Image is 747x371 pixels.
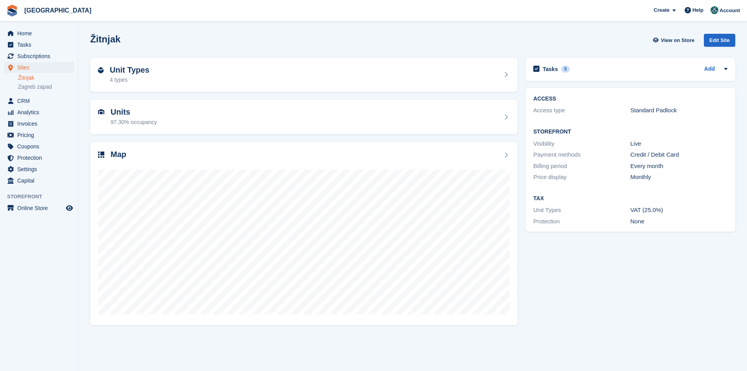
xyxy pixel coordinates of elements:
[111,108,157,117] h2: Units
[110,66,149,75] h2: Unit Types
[18,74,74,82] a: Žitnjak
[4,51,74,62] a: menu
[631,217,727,226] div: None
[533,139,630,148] div: Visibility
[631,106,727,115] div: Standard Padlock
[17,118,64,129] span: Invoices
[543,66,558,73] h2: Tasks
[4,39,74,50] a: menu
[17,175,64,186] span: Capital
[98,67,104,73] img: unit-type-icn-2b2737a686de81e16bb02015468b77c625bbabd49415b5ef34ead5e3b44a266d.svg
[4,175,74,186] a: menu
[652,34,698,47] a: View on Store
[7,193,78,201] span: Storefront
[90,34,120,44] h2: Žitnjak
[533,106,630,115] div: Access type
[17,28,64,39] span: Home
[111,118,157,126] div: 97.30% occupancy
[17,51,64,62] span: Subscriptions
[17,107,64,118] span: Analytics
[720,7,740,15] span: Account
[18,83,74,91] a: Zagreb zapad
[533,162,630,171] div: Billing period
[65,203,74,213] a: Preview store
[4,28,74,39] a: menu
[4,95,74,106] a: menu
[98,109,104,115] img: unit-icn-7be61d7bf1b0ce9d3e12c5938cc71ed9869f7b940bace4675aadf7bd6d80202e.svg
[17,95,64,106] span: CRM
[654,6,669,14] span: Create
[17,130,64,141] span: Pricing
[704,34,735,50] a: Edit Site
[631,150,727,159] div: Credit / Debit Card
[704,65,715,74] a: Add
[692,6,703,14] span: Help
[17,39,64,50] span: Tasks
[4,107,74,118] a: menu
[631,206,727,215] div: VAT (25.0%)
[704,34,735,47] div: Edit Site
[533,96,727,102] h2: ACCESS
[561,66,570,73] div: 5
[533,173,630,182] div: Price display
[110,76,149,84] div: 4 types
[17,62,64,73] span: Sites
[4,130,74,141] a: menu
[533,196,727,202] h2: Tax
[661,37,694,44] span: View on Store
[17,203,64,214] span: Online Store
[631,139,727,148] div: Live
[90,142,518,325] a: Map
[533,129,727,135] h2: Storefront
[21,4,95,17] a: [GEOGRAPHIC_DATA]
[6,5,18,16] img: stora-icon-8386f47178a22dfd0bd8f6a31ec36ba5ce8667c1dd55bd0f319d3a0aa187defe.svg
[533,206,630,215] div: Unit Types
[17,141,64,152] span: Coupons
[4,152,74,163] a: menu
[631,173,727,182] div: Monthly
[533,150,630,159] div: Payment methods
[17,164,64,175] span: Settings
[533,217,630,226] div: Protection
[4,141,74,152] a: menu
[4,164,74,175] a: menu
[98,152,104,158] img: map-icn-33ee37083ee616e46c38cad1a60f524a97daa1e2b2c8c0bc3eb3415660979fc1.svg
[4,62,74,73] a: menu
[90,58,518,92] a: Unit Types 4 types
[17,152,64,163] span: Protection
[90,100,518,134] a: Units 97.30% occupancy
[711,6,718,14] img: Željko Gobac
[4,118,74,129] a: menu
[4,203,74,214] a: menu
[111,150,126,159] h2: Map
[631,162,727,171] div: Every month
